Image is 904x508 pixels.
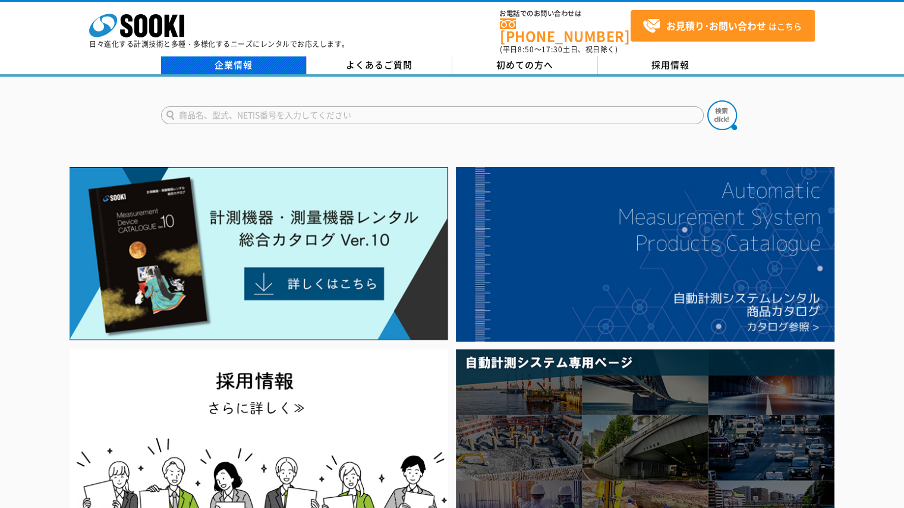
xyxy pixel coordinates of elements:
img: Catalog Ver10 [70,167,448,340]
span: はこちら [642,17,802,35]
strong: お見積り･お問い合わせ [666,18,766,33]
p: 日々進化する計測技術と多種・多様化するニーズにレンタルでお応えします。 [89,40,349,48]
a: 採用情報 [598,56,744,74]
span: (平日 ～ 土日、祝日除く) [500,44,618,55]
a: 企業情報 [161,56,307,74]
a: 初めての方へ [452,56,598,74]
span: 17:30 [541,44,563,55]
a: [PHONE_NUMBER] [500,18,631,43]
span: 8:50 [518,44,534,55]
input: 商品名、型式、NETIS番号を入力してください [161,106,704,124]
span: お電話でのお問い合わせは [500,10,631,17]
img: btn_search.png [707,100,737,130]
span: 初めての方へ [496,58,553,71]
img: 自動計測システムカタログ [456,167,834,342]
a: よくあるご質問 [307,56,452,74]
a: お見積り･お問い合わせはこちら [631,10,815,42]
